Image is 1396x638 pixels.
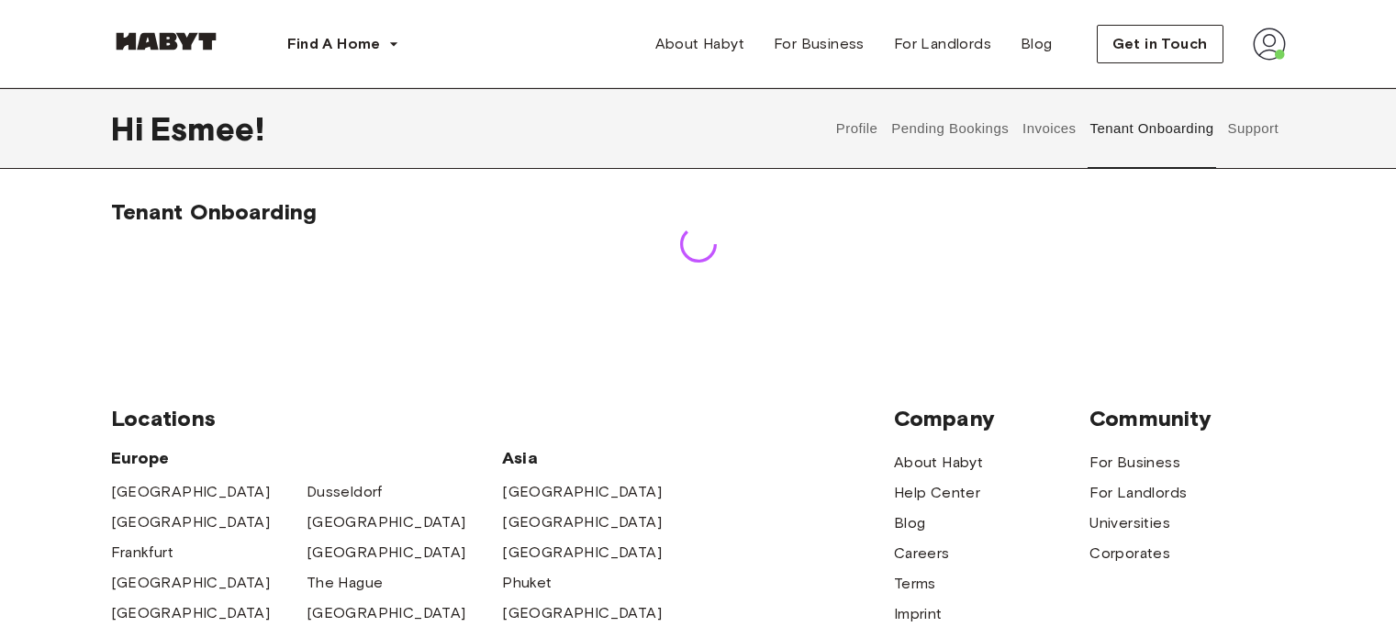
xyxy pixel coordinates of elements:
span: For Business [774,33,865,55]
a: Corporates [1089,543,1170,565]
a: For Landlords [879,26,1006,62]
a: Universities [1089,512,1170,534]
a: [GEOGRAPHIC_DATA] [502,481,662,503]
a: [GEOGRAPHIC_DATA] [307,602,466,624]
a: Blog [1006,26,1067,62]
a: Dusseldorf [307,481,383,503]
a: For Business [1089,452,1180,474]
a: [GEOGRAPHIC_DATA] [111,572,271,594]
button: Tenant Onboarding [1088,88,1216,169]
a: [GEOGRAPHIC_DATA] [502,542,662,564]
span: Locations [111,405,894,432]
a: Frankfurt [111,542,174,564]
a: Blog [894,512,926,534]
a: Phuket [502,572,552,594]
span: Community [1089,405,1285,432]
a: Imprint [894,603,943,625]
span: Europe [111,447,503,469]
button: Profile [833,88,880,169]
a: [GEOGRAPHIC_DATA] [111,511,271,533]
span: About Habyt [655,33,744,55]
a: [GEOGRAPHIC_DATA] [111,481,271,503]
span: For Landlords [894,33,991,55]
a: For Landlords [1089,482,1187,504]
button: Support [1225,88,1281,169]
span: Blog [1021,33,1053,55]
button: Find A Home [273,26,414,62]
span: Find A Home [287,33,381,55]
a: Terms [894,573,936,595]
a: Careers [894,543,950,565]
span: Company [894,405,1089,432]
span: Hi [111,109,151,148]
a: [GEOGRAPHIC_DATA] [307,542,466,564]
a: [GEOGRAPHIC_DATA] [307,511,466,533]
a: About Habyt [894,452,983,474]
span: Asia [502,447,698,469]
a: Help Center [894,482,980,504]
span: Esmee ! [151,109,264,148]
span: Get in Touch [1112,33,1208,55]
button: Invoices [1021,88,1078,169]
img: avatar [1253,28,1286,61]
a: About Habyt [641,26,759,62]
a: [GEOGRAPHIC_DATA] [502,602,662,624]
a: For Business [759,26,879,62]
img: Habyt [111,32,221,50]
div: user profile tabs [829,88,1285,169]
span: Tenant Onboarding [111,198,318,225]
a: The Hague [307,572,384,594]
button: Get in Touch [1097,25,1223,63]
a: [GEOGRAPHIC_DATA] [111,602,271,624]
button: Pending Bookings [889,88,1011,169]
a: [GEOGRAPHIC_DATA] [502,511,662,533]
